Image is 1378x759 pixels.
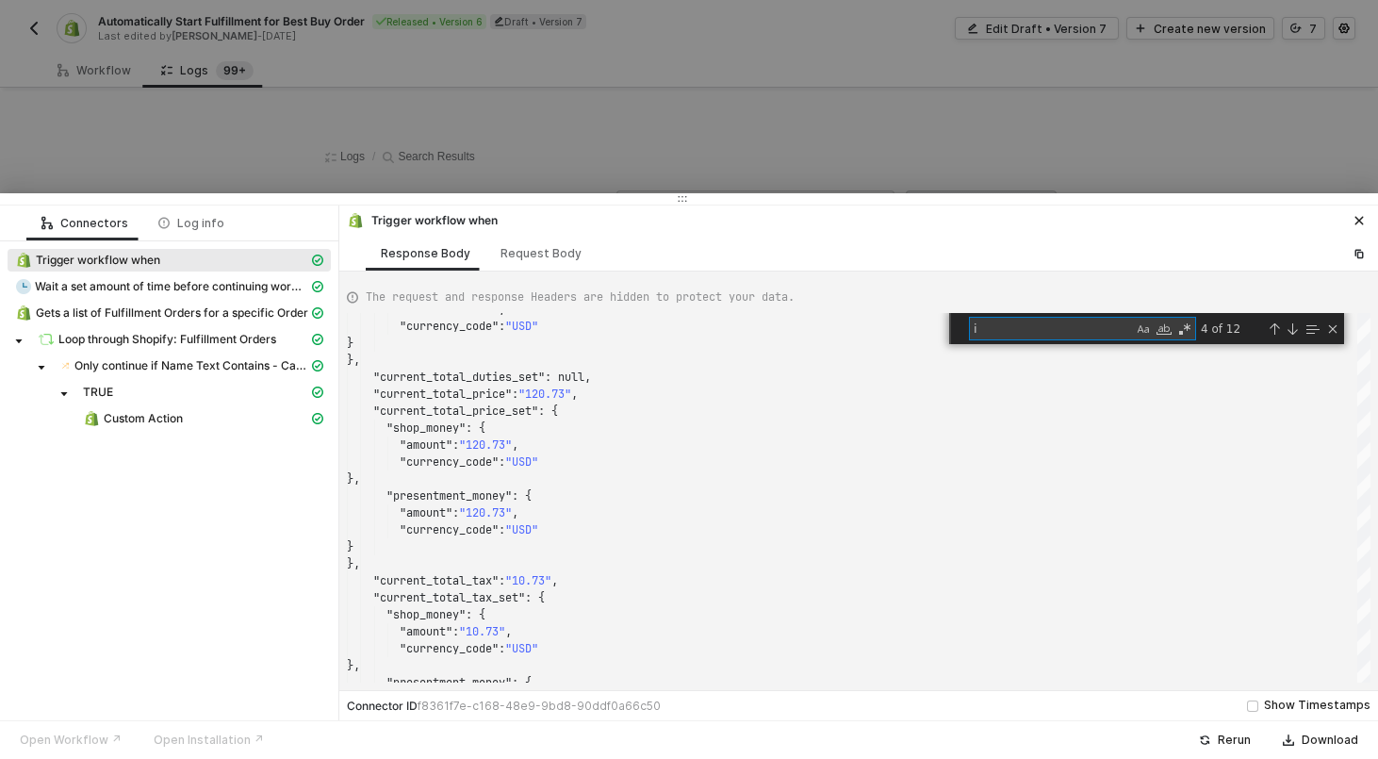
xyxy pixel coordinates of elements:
span: "currency_code" [400,454,499,470]
span: "USD" [505,454,538,470]
span: }, [347,353,360,368]
div: Log info [158,216,224,231]
span: "amount" [400,624,452,639]
button: Rerun [1187,729,1263,751]
textarea: Find [970,318,1133,339]
img: integration-icon [61,358,70,373]
span: "presentment_money" [386,675,512,690]
span: icon-copy-paste [1353,248,1365,259]
span: TRUE [83,385,113,400]
span: icon-cards [312,281,323,292]
span: "10.73" [505,573,551,588]
span: Only continue if Name Text Contains - Case Insensitive Best Buy In-Store Pickup [74,358,308,373]
span: : [452,505,459,520]
div: Request Body [500,246,582,261]
span: : [499,522,505,537]
button: Download [1271,729,1370,751]
span: icon-close [1353,215,1365,226]
span: : { [525,590,545,605]
span: , [551,573,558,588]
img: integration-icon [348,213,363,228]
img: integration-icon [16,305,31,321]
span: icon-cards [312,334,323,345]
span: TRUE [75,381,331,404]
span: "shop_money" [386,607,466,622]
div: Next Match (Enter) [1285,322,1300,337]
span: caret-down [59,389,69,399]
div: Show Timestamps [1264,697,1370,715]
span: }, [347,658,360,673]
div: Close (Escape) [1325,322,1340,337]
span: : { [466,607,485,622]
span: icon-success-page [1199,734,1210,746]
span: "current_total_tax" [373,573,499,588]
span: "currency_code" [400,522,499,537]
span: : { [538,404,558,419]
span: "presentment_money" [386,488,512,503]
span: icon-download [1283,734,1294,746]
span: Wait a set amount of time before continuing workflow [8,275,331,298]
img: integration-icon [16,279,31,294]
span: , [512,437,518,453]
span: : null, [545,370,591,385]
button: Open Workflow ↗ [8,729,134,751]
span: "120.73" [459,437,512,453]
span: icon-cards [312,307,323,319]
span: : [452,624,459,639]
img: integration-icon [16,253,31,268]
span: icon-cards [312,360,323,371]
span: "amount" [400,437,452,453]
div: Response Body [381,246,470,261]
span: Trigger workflow when [36,253,160,268]
span: Gets a list of Fulfillment Orders for a specific Order [8,302,331,324]
div: Connector ID [347,699,661,714]
span: Wait a set amount of time before continuing workflow [35,279,308,294]
span: "amount" [400,505,452,520]
div: Use Regular Expression (⌥⌘R) [1175,320,1194,338]
span: caret-down [37,363,46,372]
div: 4 of 12 [1199,317,1264,340]
span: "shop_money" [386,421,466,436]
span: : { [466,421,485,436]
span: : [499,319,505,334]
span: icon-drag-indicator [677,193,688,205]
span: "currency_code" [400,319,499,334]
span: , [571,387,578,402]
span: Loop through Shopify: Fulfillment Orders [30,328,331,351]
span: , [505,624,512,639]
div: Match Case (⌥⌘C) [1134,320,1153,338]
span: Custom Action [104,411,183,426]
div: Rerun [1218,733,1251,748]
span: "current_total_price_set" [373,404,538,419]
span: : [499,454,505,470]
span: "120.73" [518,387,571,402]
span: The request and response Headers are hidden to protect your data. [366,289,795,305]
div: Match Whole Word (⌥⌘W) [1155,320,1173,338]
span: caret-down [14,337,24,346]
span: : { [512,488,532,503]
span: Trigger workflow when [8,249,331,272]
span: "currency_code" [400,641,499,656]
span: "current_total_duties_set" [373,370,545,385]
div: Download [1302,733,1358,748]
span: }, [347,471,360,487]
span: "current_total_tax_set" [373,590,525,605]
span: : [499,573,505,588]
span: icon-cards [312,413,323,424]
span: }, [347,556,360,571]
span: "USD" [505,641,538,656]
div: Previous Match (⇧Enter) [1267,322,1282,337]
span: "USD" [505,522,538,537]
span: , [512,505,518,520]
span: : [499,641,505,656]
div: Trigger workflow when [347,212,498,229]
span: : [452,437,459,453]
span: "10.73" [459,624,505,639]
span: Custom Action [75,407,331,430]
button: Open Installation ↗ [141,729,276,751]
span: : [512,387,518,402]
span: f8361f7e-c168-48e9-9bd8-90ddf0a66c50 [418,699,661,713]
span: "120.73" [459,505,512,520]
div: Find in Selection (⌥⌘L) [1302,319,1322,339]
span: } [347,539,353,554]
